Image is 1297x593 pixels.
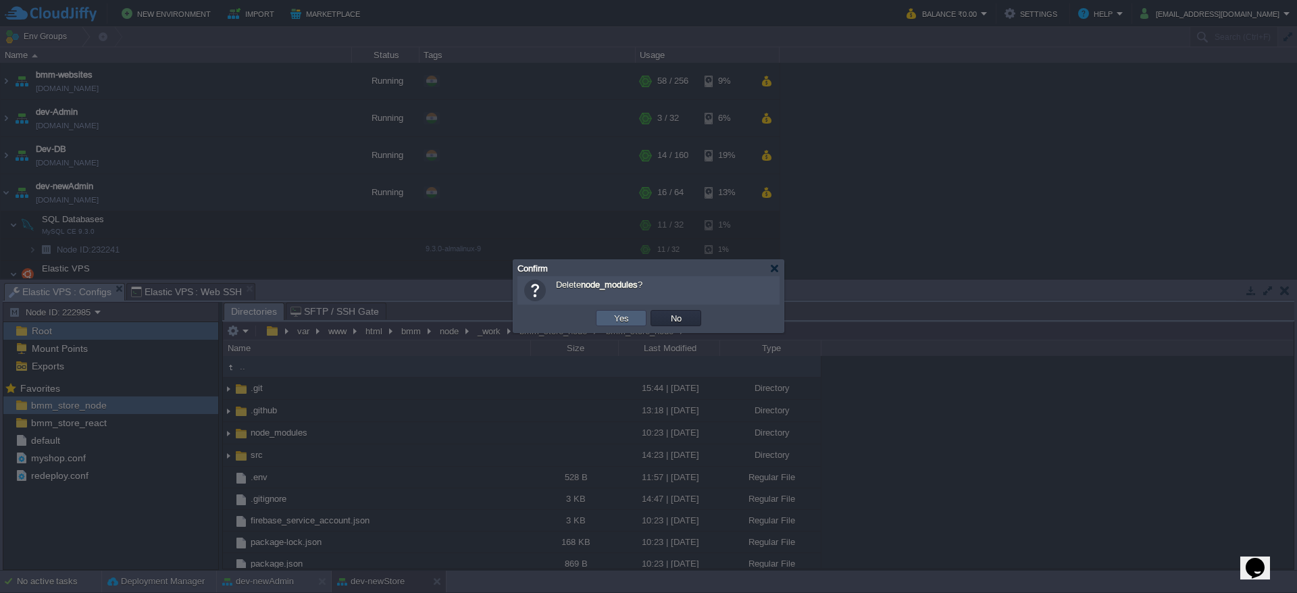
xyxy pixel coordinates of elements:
span: Confirm [517,263,548,274]
button: Yes [610,312,633,324]
iframe: chat widget [1240,539,1283,579]
b: node_modules [581,280,638,290]
button: No [667,312,686,324]
span: Delete ? [556,280,642,290]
